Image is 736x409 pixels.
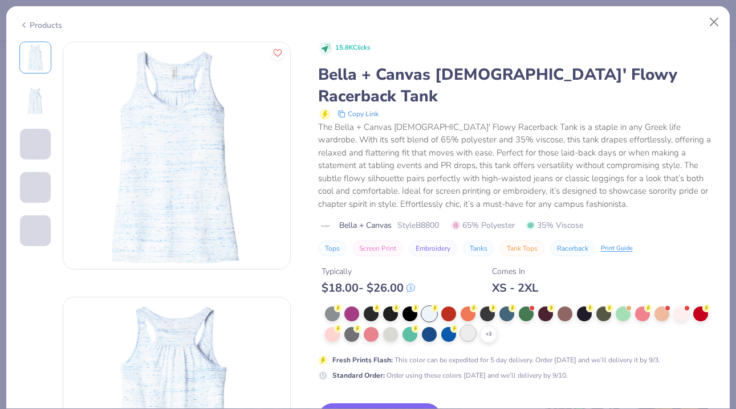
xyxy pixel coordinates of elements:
[20,246,22,277] img: User generated content
[492,281,538,295] div: XS - 2XL
[270,46,285,60] button: Like
[318,64,717,107] div: Bella + Canvas [DEMOGRAPHIC_DATA]' Flowy Racerback Tank
[352,240,403,256] button: Screen Print
[334,107,382,121] button: copy to clipboard
[492,265,538,277] div: Comes In
[19,19,62,31] div: Products
[339,219,392,231] span: Bella + Canvas
[463,240,494,256] button: Tanks
[486,330,491,338] span: + 3
[332,371,385,380] strong: Standard Order :
[318,121,717,211] div: The Bella + Canvas [DEMOGRAPHIC_DATA]' Flowy Racerback Tank is a staple in any Greek life wardrob...
[20,159,22,190] img: User generated content
[550,240,595,256] button: Racerback
[322,281,415,295] div: $ 18.00 - $ 26.00
[601,244,633,253] div: Print Guide
[409,240,457,256] button: Embroidery
[704,11,725,33] button: Close
[332,355,393,365] strong: Fresh Prints Flash :
[63,42,290,269] img: Front
[526,219,583,231] span: 35% Viscose
[22,44,49,71] img: Front
[452,219,515,231] span: 65% Polyester
[322,265,415,277] div: Typically
[22,87,49,114] img: Back
[397,219,439,231] span: Style B8800
[318,240,347,256] button: Tops
[20,203,22,234] img: User generated content
[318,222,334,231] img: brand logo
[335,43,370,53] span: 15.8K Clicks
[332,355,660,365] div: This color can be expedited for 5 day delivery. Order [DATE] and we’ll delivery it by 9/3.
[500,240,544,256] button: Tank Tops
[332,370,568,381] div: Order using these colors [DATE] and we’ll delivery by 9/10.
